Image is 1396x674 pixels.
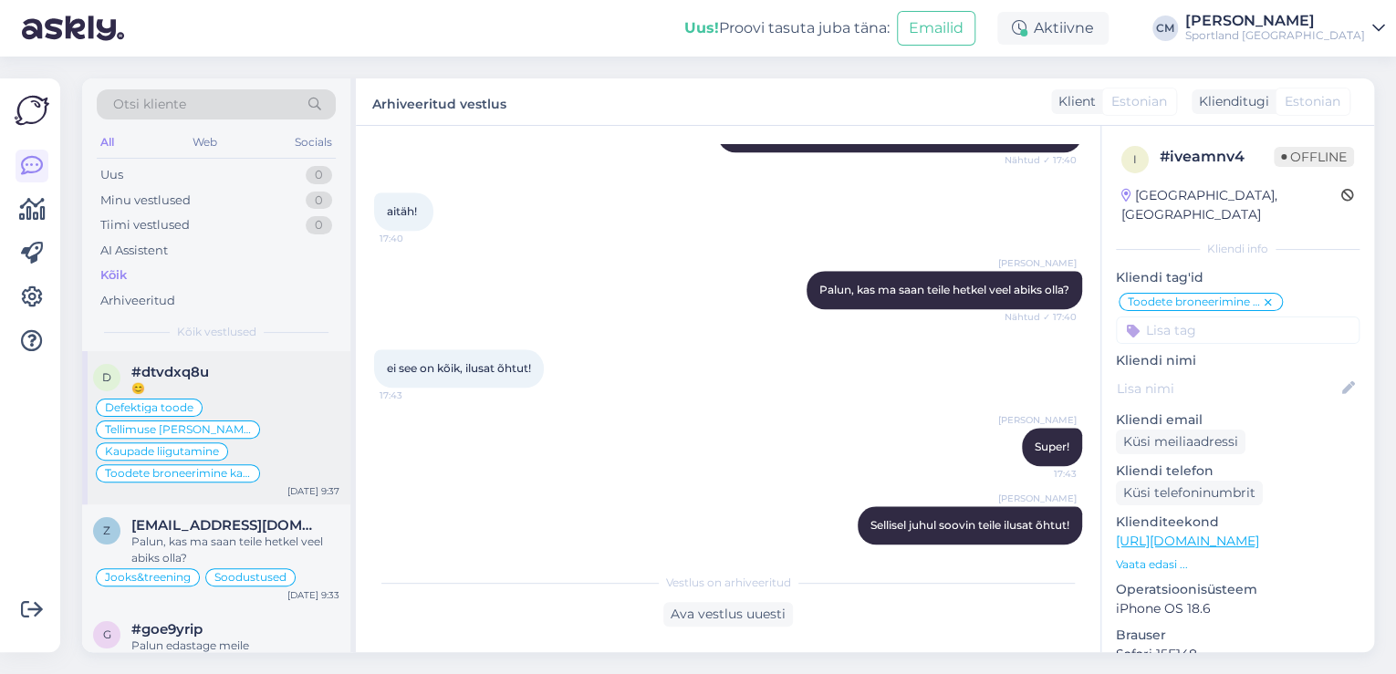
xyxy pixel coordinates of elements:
span: Toodete broneerimine kaupluses [105,468,251,479]
span: 17:43 [380,389,448,402]
span: 17:43 [1008,467,1077,481]
span: i [1133,152,1137,166]
input: Lisa nimi [1117,378,1339,399]
div: 0 [306,216,332,234]
div: [PERSON_NAME] [1185,14,1365,28]
p: Operatsioonisüsteem [1116,580,1360,599]
div: Ava vestlus uuesti [663,602,793,627]
div: 😊 [131,380,339,397]
div: Minu vestlused [100,192,191,210]
div: Arhiveeritud [100,292,175,310]
p: Brauser [1116,626,1360,645]
p: iPhone OS 18.6 [1116,599,1360,618]
span: [PERSON_NAME] [998,413,1077,427]
div: Proovi tasuta juba täna: [684,17,890,39]
input: Lisa tag [1116,316,1360,344]
span: [PERSON_NAME] [998,256,1077,270]
span: Offline [1274,147,1354,167]
div: All [97,130,118,154]
p: Kliendi tag'id [1116,268,1360,287]
span: Estonian [1285,92,1340,111]
div: Klient [1051,92,1096,111]
span: Kõik vestlused [177,324,256,340]
div: Tiimi vestlused [100,216,190,234]
span: Tellimuse [PERSON_NAME] info [105,424,251,435]
div: Küsi telefoninumbrit [1116,481,1263,505]
div: Aktiivne [997,12,1109,45]
span: #goe9yrip [131,621,203,638]
div: Kõik [100,266,127,285]
span: 17:40 [380,232,448,245]
label: Arhiveeritud vestlus [372,89,506,114]
span: zigmaskniuksta@gmail.com [131,517,321,534]
span: [PERSON_NAME] [998,492,1077,505]
div: CM [1152,16,1178,41]
span: Toodete broneerimine kaupluses [1128,296,1262,307]
span: Sellisel juhul soovin teile ilusat õhtut! [870,518,1069,532]
p: Kliendi email [1116,410,1360,430]
div: Uus [100,166,123,184]
p: Safari 15E148 [1116,645,1360,664]
span: Soodustused [214,572,286,583]
span: Super! [1035,440,1069,453]
div: Palun, kas ma saan teile hetkel veel abiks olla? [131,534,339,566]
span: Nähtud ✓ 17:40 [1005,310,1077,324]
div: Palun edastage meile [PERSON_NAME] uue e-maili aadressi [131,638,339,670]
div: AI Assistent [100,242,168,260]
span: z [103,524,110,537]
span: aitäh! [387,204,417,218]
span: Palun, kas ma saan teile hetkel veel abiks olla? [819,283,1069,296]
div: Küsi meiliaadressi [1116,430,1245,454]
button: Emailid [897,11,975,46]
span: d [102,370,111,384]
a: [PERSON_NAME]Sportland [GEOGRAPHIC_DATA] [1185,14,1385,43]
span: #dtvdxq8u [131,364,209,380]
div: Kliendi info [1116,241,1360,257]
div: 0 [306,166,332,184]
span: Kaupade liigutamine [105,446,219,457]
span: Jooks&treening [105,572,191,583]
p: Vaata edasi ... [1116,556,1360,573]
span: Estonian [1111,92,1167,111]
span: Defektiga toode [105,402,193,413]
span: Vestlus on arhiveeritud [666,575,791,591]
p: Kliendi telefon [1116,461,1360,481]
div: # iveamnv4 [1160,146,1274,168]
div: Socials [291,130,336,154]
div: 0 [306,192,332,210]
span: 17:43 [1008,545,1077,559]
a: [URL][DOMAIN_NAME] [1116,533,1259,549]
div: [GEOGRAPHIC_DATA], [GEOGRAPHIC_DATA] [1121,186,1341,224]
span: Nähtud ✓ 17:40 [1005,153,1077,167]
div: Sportland [GEOGRAPHIC_DATA] [1185,28,1365,43]
div: Klienditugi [1192,92,1269,111]
span: Otsi kliente [113,95,186,114]
span: ei see on kõik, ilusat õhtut! [387,361,531,375]
img: Askly Logo [15,93,49,128]
div: Web [189,130,221,154]
b: Uus! [684,19,719,36]
span: g [103,627,111,641]
p: Kliendi nimi [1116,351,1360,370]
div: [DATE] 9:33 [287,588,339,602]
p: Klienditeekond [1116,513,1360,532]
div: [DATE] 9:37 [287,484,339,498]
